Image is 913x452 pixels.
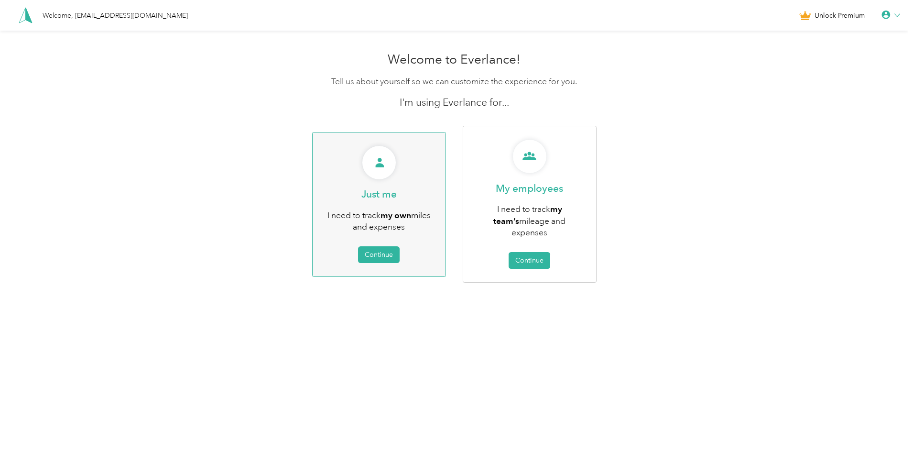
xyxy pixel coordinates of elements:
[358,246,400,263] button: Continue
[815,11,865,21] span: Unlock Premium
[493,204,565,238] span: I need to track mileage and expenses
[327,210,431,232] span: I need to track miles and expenses
[361,187,397,201] p: Just me
[493,204,562,226] b: my team’s
[227,96,681,109] p: I'm using Everlance for...
[509,252,550,269] button: Continue
[43,11,188,21] div: Welcome, [EMAIL_ADDRESS][DOMAIN_NAME]
[227,52,681,67] h1: Welcome to Everlance!
[380,210,411,220] b: my own
[227,76,681,88] p: Tell us about yourself so we can customize the experience for you.
[859,398,913,452] iframe: Everlance-gr Chat Button Frame
[496,182,563,195] p: My employees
